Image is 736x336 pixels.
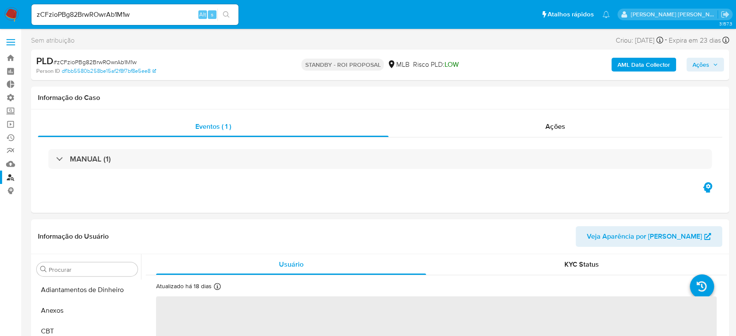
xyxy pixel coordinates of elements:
[279,259,304,269] span: Usuário
[669,36,721,45] span: Expira em 23 dias
[31,36,75,45] span: Sem atribuição
[62,67,156,75] a: df1bb5580b258be15af2f8f7bf8e5ee8
[53,58,137,66] span: # zCFzioPBg82BrwROwrAb1M1w
[631,10,718,19] p: andrea.asantos@mercadopago.com.br
[665,34,667,46] span: -
[36,54,53,68] b: PLD
[33,280,141,300] button: Adiantamentos de Dinheiro
[587,226,702,247] span: Veja Aparência por [PERSON_NAME]
[31,9,238,20] input: Pesquise usuários ou casos...
[70,154,111,164] h3: MANUAL (1)
[611,58,676,72] button: AML Data Collector
[156,282,212,290] p: Atualizado há 18 dias
[38,93,722,102] h1: Informação do Caso
[33,300,141,321] button: Anexos
[564,259,599,269] span: KYC Status
[40,266,47,273] button: Procurar
[387,60,409,69] div: MLB
[199,10,206,19] span: Alt
[211,10,213,19] span: s
[301,59,384,71] p: STANDBY - ROI PROPOSAL
[444,59,458,69] span: LOW
[36,67,60,75] b: Person ID
[195,121,231,131] span: Eventos ( 1 )
[545,121,565,131] span: Ações
[686,58,724,72] button: Ações
[217,9,235,21] button: search-icon
[413,60,458,69] span: Risco PLD:
[602,11,610,18] a: Notificações
[576,226,722,247] button: Veja Aparência por [PERSON_NAME]
[48,149,712,169] div: MANUAL (1)
[720,10,730,19] a: Sair
[692,58,709,72] span: Ações
[616,34,663,46] div: Criou: [DATE]
[49,266,134,274] input: Procurar
[38,232,109,241] h1: Informação do Usuário
[617,58,670,72] b: AML Data Collector
[548,10,594,19] span: Atalhos rápidos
